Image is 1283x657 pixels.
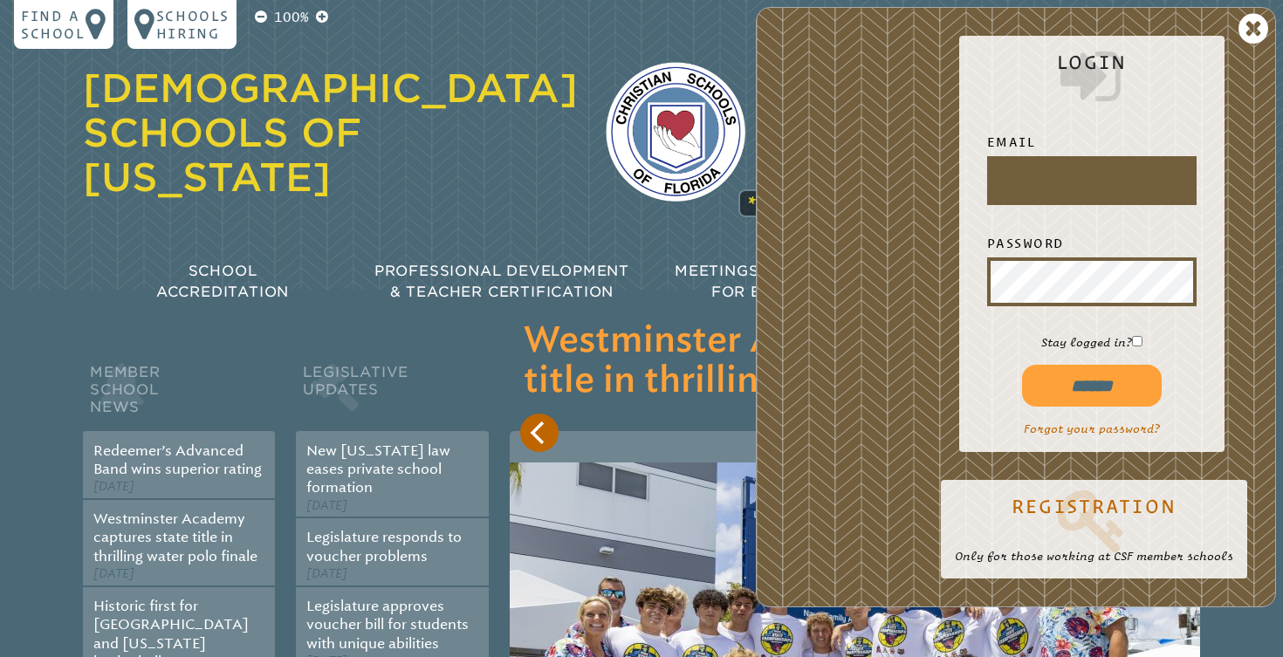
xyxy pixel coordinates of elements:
[93,566,134,581] span: [DATE]
[606,62,745,202] img: csf-logo-web-colors.png
[156,263,289,300] span: School Accreditation
[1024,422,1160,435] a: Forgot your password?
[93,479,134,494] span: [DATE]
[973,334,1211,351] p: Stay logged in?
[987,132,1197,153] label: Email
[271,7,312,28] p: 100%
[306,442,450,496] a: New [US_STATE] law eases private school formation
[83,359,275,431] h2: Member School News
[296,359,488,431] h2: Legislative Updates
[306,498,347,513] span: [DATE]
[156,7,230,42] p: Schools Hiring
[306,566,347,581] span: [DATE]
[524,321,1186,401] h3: Westminster Academy captures state title in thrilling water polo finale
[83,65,578,200] a: [DEMOGRAPHIC_DATA] Schools of [US_STATE]
[520,414,559,452] button: Previous
[93,442,262,477] a: Redeemer’s Advanced Band wins superior rating
[955,548,1233,565] p: Only for those working at CSF member schools
[955,485,1233,555] a: Registration
[93,510,257,565] a: Westminster Academy captures state title in thrilling water polo finale
[675,263,888,300] span: Meetings & Workshops for Educators
[21,7,86,42] p: Find a school
[987,233,1197,254] label: Password
[306,529,462,564] a: Legislature responds to voucher problems
[973,51,1211,111] h2: Login
[306,598,469,652] a: Legislature approves voucher bill for students with unique abilities
[374,263,629,300] span: Professional Development & Teacher Certification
